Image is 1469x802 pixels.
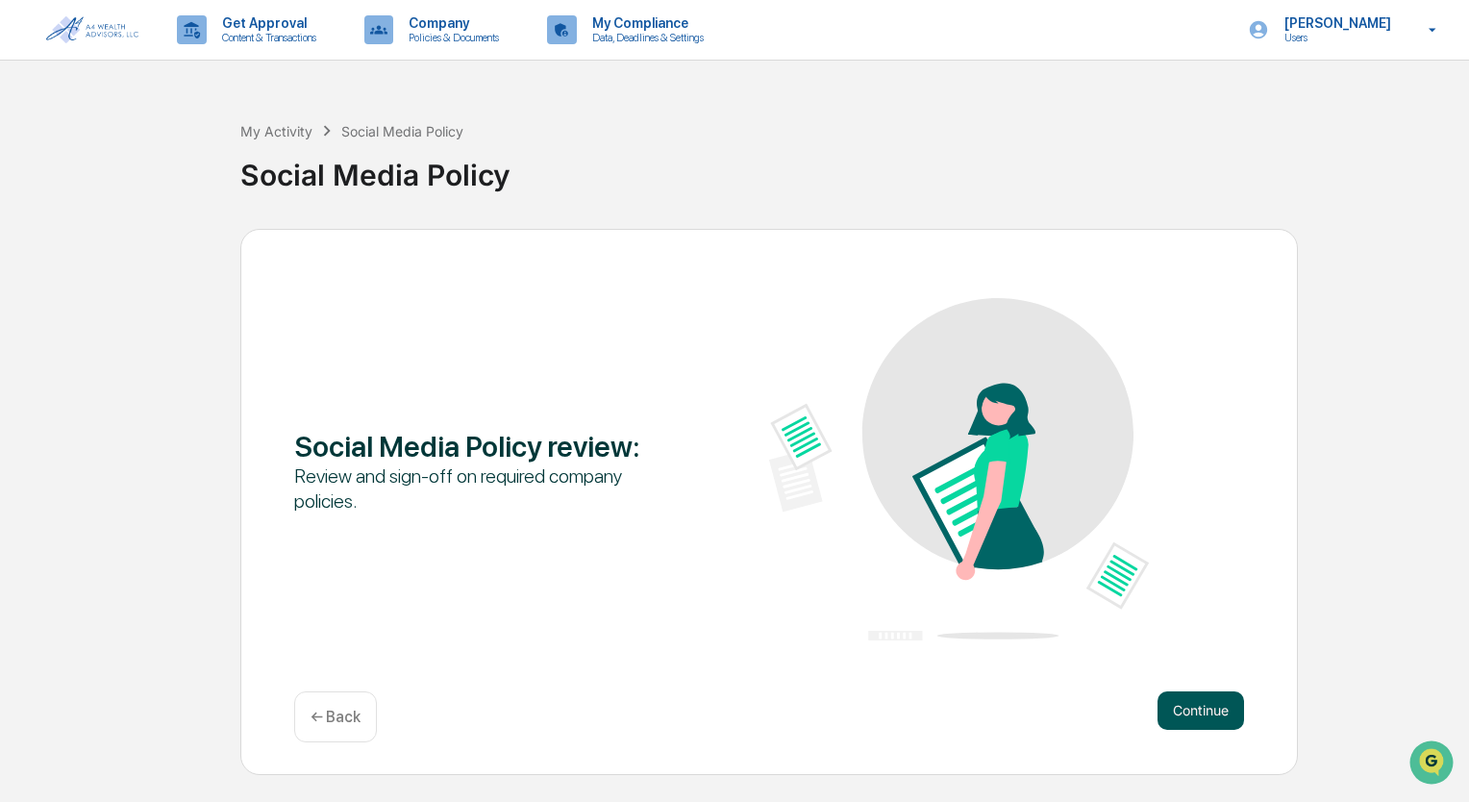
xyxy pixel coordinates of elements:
[19,40,350,71] p: How can we help?
[12,235,132,269] a: 🖐️Preclearance
[327,153,350,176] button: Start new chat
[38,279,121,298] span: Data Lookup
[769,298,1149,640] img: Social Media Policy review
[159,242,238,262] span: Attestations
[136,325,233,340] a: Powered byPylon
[240,123,312,139] div: My Activity
[577,31,713,44] p: Data, Deadlines & Settings
[19,281,35,296] div: 🔎
[132,235,246,269] a: 🗄️Attestations
[139,244,155,260] div: 🗄️
[393,31,509,44] p: Policies & Documents
[1158,691,1244,730] button: Continue
[207,31,326,44] p: Content & Transactions
[294,429,674,464] div: Social Media Policy review :
[207,15,326,31] p: Get Approval
[46,16,138,43] img: logo
[191,326,233,340] span: Pylon
[1269,15,1401,31] p: [PERSON_NAME]
[12,271,129,306] a: 🔎Data Lookup
[311,708,361,726] p: ← Back
[1269,31,1401,44] p: Users
[65,147,315,166] div: Start new chat
[393,15,509,31] p: Company
[65,166,243,182] div: We're available if you need us!
[1407,739,1459,790] iframe: Open customer support
[19,147,54,182] img: 1746055101610-c473b297-6a78-478c-a979-82029cc54cd1
[341,123,463,139] div: Social Media Policy
[240,142,1459,192] div: Social Media Policy
[577,15,713,31] p: My Compliance
[294,464,674,514] div: Review and sign-off on required company policies.
[19,244,35,260] div: 🖐️
[38,242,124,262] span: Preclearance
